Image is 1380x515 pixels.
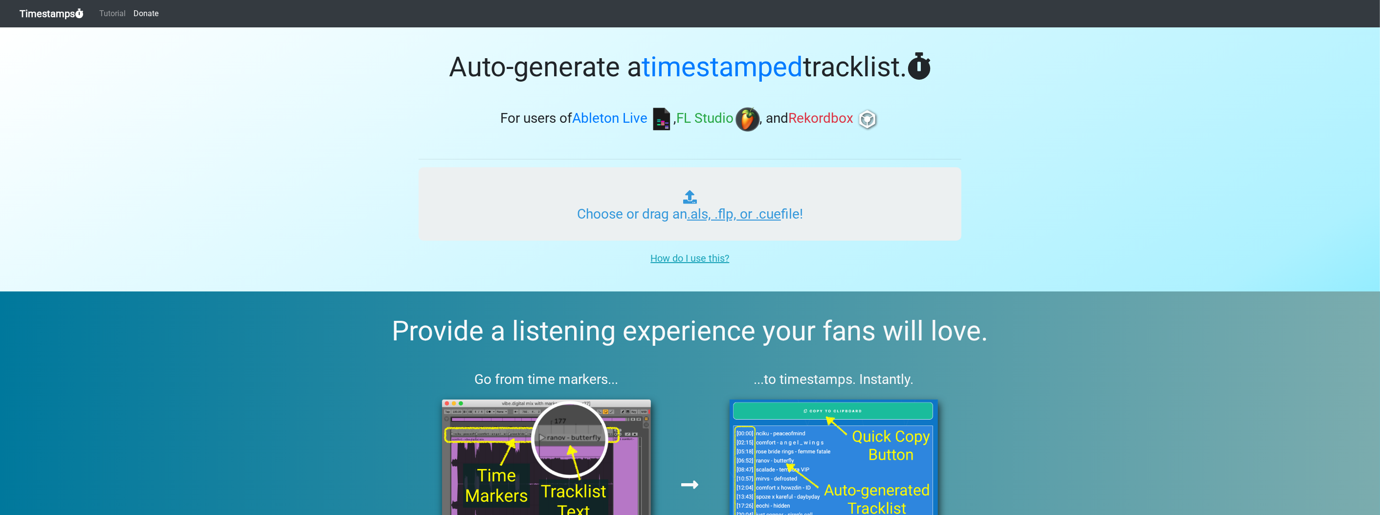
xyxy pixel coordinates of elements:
a: Donate [130,4,162,23]
h3: For users of , , and [419,107,961,132]
span: FL Studio [677,111,734,127]
img: rb.png [855,107,880,132]
img: ableton.png [649,107,674,132]
h3: ...to timestamps. Instantly. [706,371,962,388]
h2: Provide a listening experience your fans will love. [23,315,1357,348]
h1: Auto-generate a tracklist. [419,51,961,84]
a: Tutorial [95,4,130,23]
u: How do I use this? [651,252,730,264]
span: Ableton Live [573,111,648,127]
a: Timestamps [20,4,84,23]
span: Rekordbox [789,111,854,127]
span: timestamped [642,51,803,83]
h3: Go from time markers... [419,371,674,388]
img: fl.png [735,107,760,132]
